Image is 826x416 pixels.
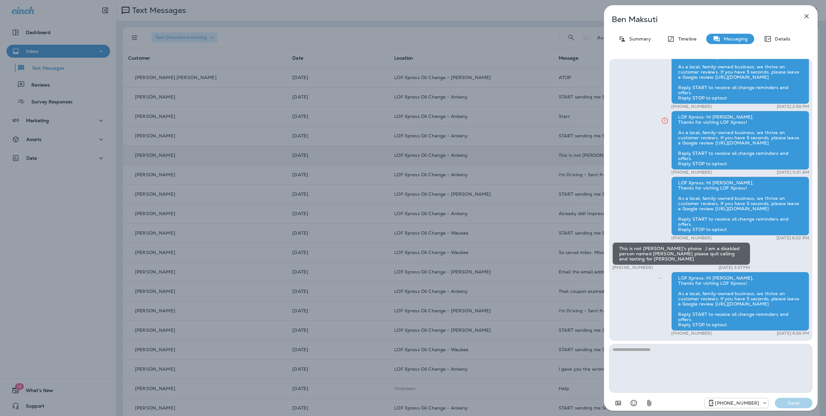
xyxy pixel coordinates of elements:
[671,104,712,109] p: [PHONE_NUMBER]
[777,170,809,175] p: [DATE] 11:31 AM
[671,45,809,104] div: LOF Xpress: Hi [PERSON_NAME], Thanks for visiting LOF Xpress! As a local, family-owned business, ...
[777,104,809,109] p: [DATE] 2:58 PM
[671,331,712,336] p: [PHONE_NUMBER]
[626,36,651,41] p: Summary
[715,400,759,406] p: [PHONE_NUMBER]
[671,111,809,170] div: LOF Xpress: Hi [PERSON_NAME], Thanks for visiting LOF Xpress! As a local, family-owned business, ...
[612,242,750,265] div: This is not [PERSON_NAME]'s phone ,I am a disabled person named [PERSON_NAME] please quit calling...
[671,272,809,331] div: LOF Xpress: Hi [PERSON_NAME], Thanks for visiting LOF Xpress! As a local, family-owned business, ...
[777,331,809,336] p: [DATE] 6:38 PM
[627,397,640,410] button: Select an emoji
[671,170,712,175] p: [PHONE_NUMBER]
[705,399,768,407] div: +1 (515) 519-9972
[776,236,809,241] p: [DATE] 6:02 PM
[612,15,788,24] p: Ben Maksuti
[675,36,697,41] p: Timeline
[720,36,748,41] p: Messaging
[671,177,809,236] div: LOF Xpress: Hi [PERSON_NAME], Thanks for visiting LOF Xpress! As a local, family-owned business, ...
[719,265,750,270] p: [DATE] 3:37 PM
[658,114,671,127] button: Click for more info
[612,265,653,270] p: [PHONE_NUMBER]
[612,397,625,410] button: Add in a premade template
[671,236,712,241] p: [PHONE_NUMBER]
[772,36,790,41] p: Details
[658,275,662,281] span: Sent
